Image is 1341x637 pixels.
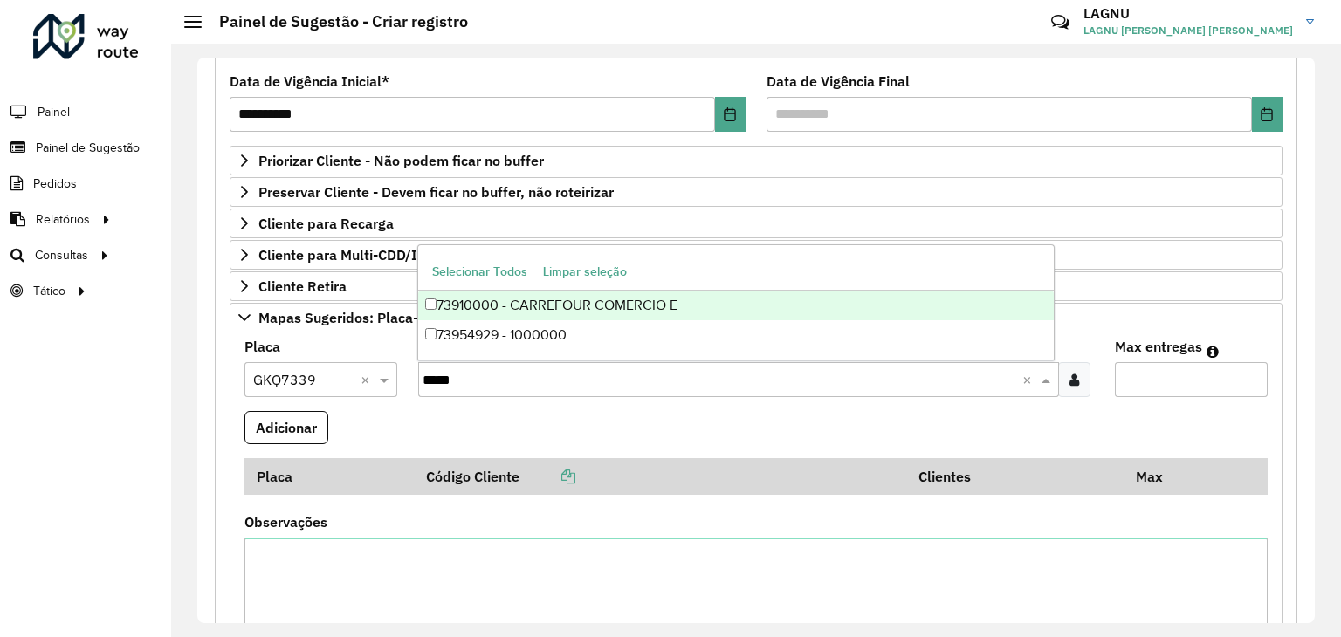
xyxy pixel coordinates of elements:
div: 73954929 - 1000000 [418,320,1054,350]
span: Preservar Cliente - Devem ficar no buffer, não roteirizar [258,185,614,199]
span: Consultas [35,246,88,264]
span: Painel de Sugestão [36,139,140,157]
span: Painel [38,103,70,121]
span: Priorizar Cliente - Não podem ficar no buffer [258,154,544,168]
label: Placa [244,336,280,357]
ng-dropdown-panel: Options list [417,244,1055,360]
button: Selecionar Todos [424,258,535,285]
th: Max [1124,458,1193,495]
span: Cliente Retira [258,279,347,293]
button: Choose Date [715,97,746,132]
button: Adicionar [244,411,328,444]
a: Cliente para Multi-CDD/Internalização [230,240,1283,270]
span: Tático [33,282,65,300]
a: Cliente Retira [230,271,1283,301]
a: Preservar Cliente - Devem ficar no buffer, não roteirizar [230,177,1283,207]
a: Priorizar Cliente - Não podem ficar no buffer [230,146,1283,175]
em: Máximo de clientes que serão colocados na mesma rota com os clientes informados [1207,345,1219,359]
span: Pedidos [33,175,77,193]
th: Código Cliente [414,458,906,495]
h3: LAGNU [1083,5,1293,22]
th: Placa [244,458,414,495]
h2: Painel de Sugestão - Criar registro [202,12,468,31]
span: Mapas Sugeridos: Placa-Cliente [258,311,464,325]
span: Clear all [1022,369,1037,390]
div: 73910000 - CARREFOUR COMERCIO E [418,291,1054,320]
span: Cliente para Recarga [258,216,394,230]
a: Cliente para Recarga [230,209,1283,238]
th: Clientes [907,458,1124,495]
span: LAGNU [PERSON_NAME] [PERSON_NAME] [1083,23,1293,38]
label: Observações [244,511,327,532]
span: Relatórios [36,210,90,229]
label: Data de Vigência Inicial [230,71,389,92]
a: Copiar [519,468,575,485]
label: Max entregas [1115,336,1202,357]
button: Choose Date [1252,97,1283,132]
label: Data de Vigência Final [767,71,910,92]
span: Clear all [361,369,375,390]
button: Limpar seleção [535,258,635,285]
a: Mapas Sugeridos: Placa-Cliente [230,303,1283,332]
span: Cliente para Multi-CDD/Internalização [258,248,505,262]
a: Contato Rápido [1042,3,1079,41]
